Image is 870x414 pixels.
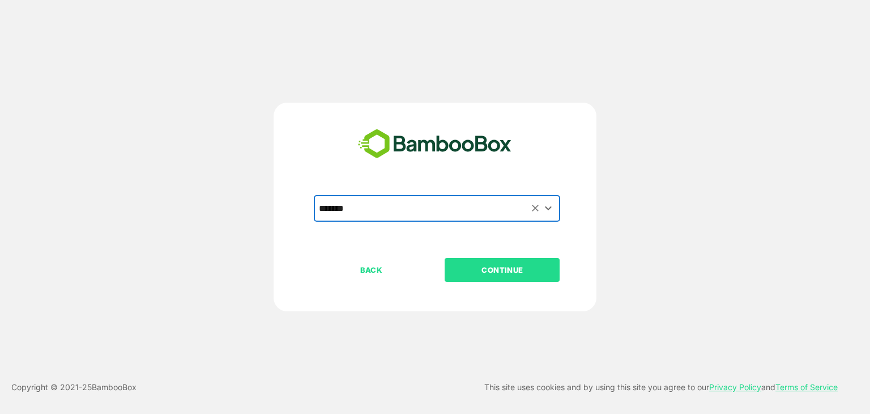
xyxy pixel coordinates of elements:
[709,382,761,392] a: Privacy Policy
[314,258,429,282] button: BACK
[446,264,559,276] p: CONTINUE
[445,258,560,282] button: CONTINUE
[315,264,428,276] p: BACK
[11,381,137,394] p: Copyright © 2021- 25 BambooBox
[529,202,542,215] button: Clear
[541,201,556,216] button: Open
[352,125,518,163] img: bamboobox
[484,381,838,394] p: This site uses cookies and by using this site you agree to our and
[775,382,838,392] a: Terms of Service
